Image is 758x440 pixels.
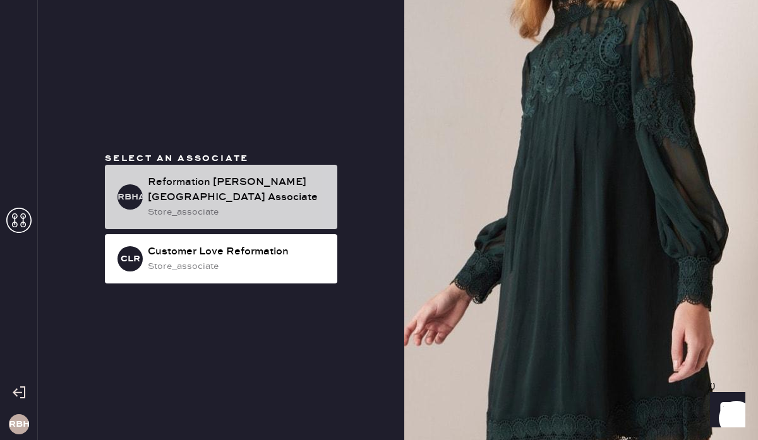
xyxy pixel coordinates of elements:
[117,193,143,201] h3: RBHA
[148,259,327,273] div: store_associate
[121,254,140,263] h3: CLR
[148,244,327,259] div: Customer Love Reformation
[148,205,327,219] div: store_associate
[9,420,29,429] h3: RBH
[148,175,327,205] div: Reformation [PERSON_NAME][GEOGRAPHIC_DATA] Associate
[698,383,752,437] iframe: Front Chat
[105,153,249,164] span: Select an associate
